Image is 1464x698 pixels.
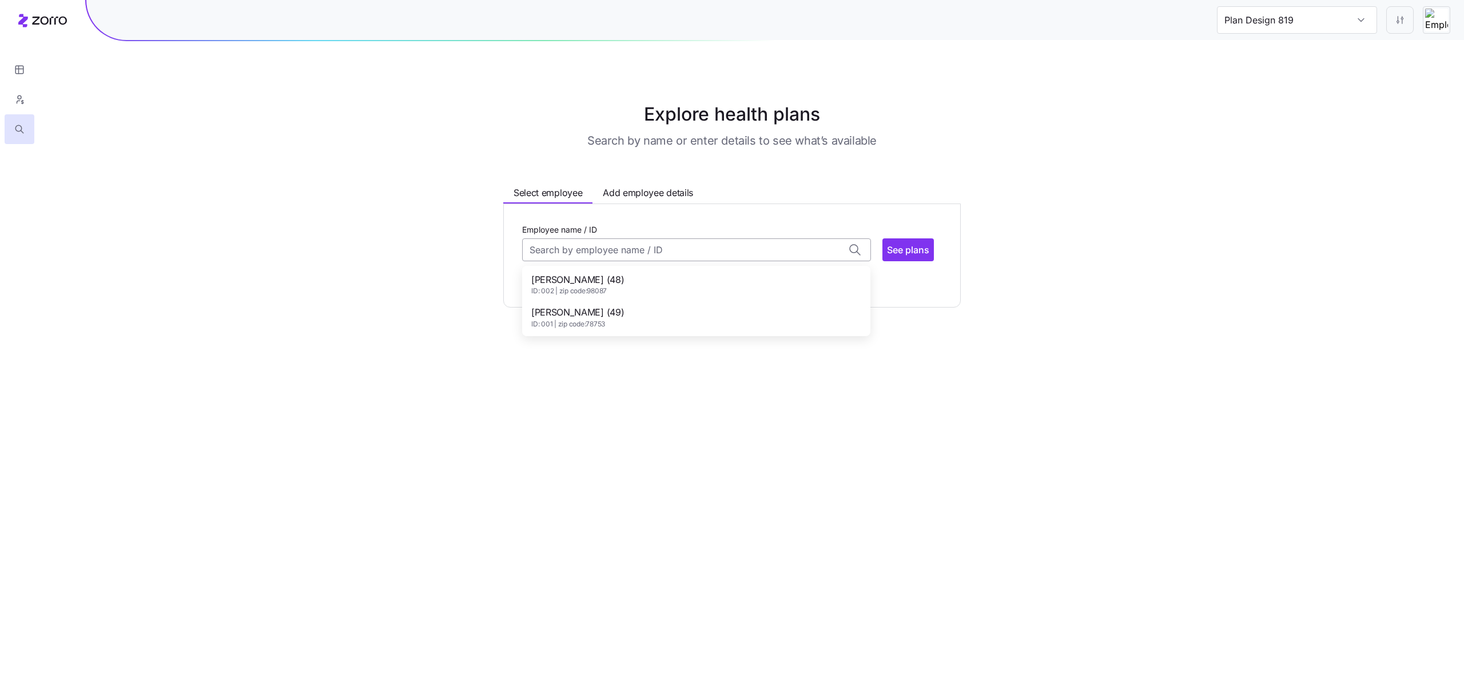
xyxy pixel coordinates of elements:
span: [PERSON_NAME] (48) [531,273,624,287]
button: Settings [1386,6,1414,34]
span: Add employee details [603,186,693,200]
h3: Search by name or enter details to see what’s available [587,133,877,149]
label: Employee name / ID [522,224,597,236]
span: See plans [887,243,929,257]
span: ID: 002 | zip code: 98087 [531,286,624,296]
button: See plans [882,238,934,261]
img: Employer logo [1425,9,1448,31]
h1: Explore health plans [448,101,1016,128]
span: ID: 001 | zip code: 78753 [531,320,624,329]
span: [PERSON_NAME] (49) [531,305,624,320]
span: Select employee [514,186,582,200]
input: Search by employee name / ID [522,238,871,261]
